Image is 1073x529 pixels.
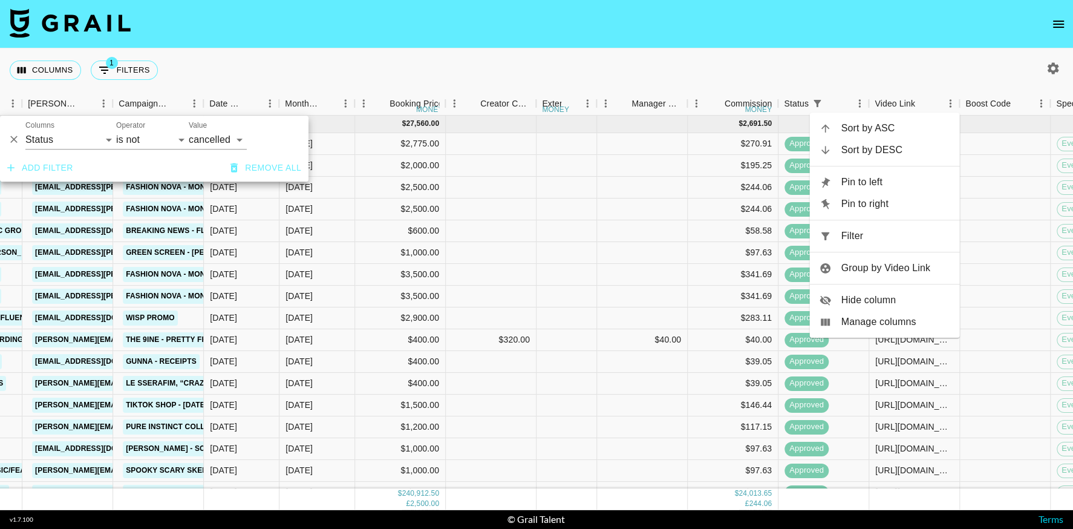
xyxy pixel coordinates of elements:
button: Delete [5,131,23,149]
a: [PERSON_NAME] - Sonido [123,441,227,456]
div: $400.00 [355,351,446,373]
a: Fashion Nova - Month 3/6 [123,267,230,282]
div: $3,500.00 [355,286,446,307]
button: Menu [445,94,463,113]
div: $39.05 [688,373,778,395]
a: Fashion Nova - Month 2/6 [123,289,230,304]
div: $97.63 [688,242,778,264]
a: [EMAIL_ADDRESS][DOMAIN_NAME] [32,223,168,238]
div: $1,000.00 [355,460,446,482]
a: [PERSON_NAME][EMAIL_ADDRESS][DOMAIN_NAME] [32,376,229,391]
a: [EMAIL_ADDRESS][PERSON_NAME][DOMAIN_NAME] [32,180,229,195]
div: https://www.tiktok.com/@thegreats_/video/7415694854732156190?_t=8pnxm4csZSQ&_r=1 [875,421,953,433]
a: [EMAIL_ADDRESS][DOMAIN_NAME] [32,354,168,369]
a: [EMAIL_ADDRESS][DOMAIN_NAME] [32,485,168,500]
button: Sort [1011,95,1028,112]
div: v 1.7.100 [10,516,33,524]
div: Month Due [285,92,319,116]
div: Booker [22,92,113,116]
div: © Grail Talent [507,513,565,525]
a: Gunna - Receipts [123,354,200,369]
div: Sep '24 [285,268,313,280]
div: £ [406,499,410,509]
button: Menu [4,94,22,113]
div: 19/09/2024 [210,399,237,411]
div: money [542,106,569,113]
div: £ [745,499,749,509]
label: Columns [25,120,54,130]
div: Sep '24 [285,377,313,389]
div: $97.63 [688,460,778,482]
span: Sort by ASC [841,121,950,136]
div: [PERSON_NAME] [28,92,77,116]
div: Campaign (Type) [119,92,168,116]
div: 18/09/2024 [210,268,237,280]
button: Sort [168,95,185,112]
div: 25/08/2024 [210,290,237,302]
span: approved [784,465,829,476]
div: https://www.tiktok.com/@sabadabadoodle/video/7413105500285308166?lang=en [875,377,953,389]
div: $39.05 [688,351,778,373]
label: Operator [116,120,145,130]
span: approved [784,487,829,498]
div: $1,500.00 [355,395,446,416]
span: Pin to right [841,197,950,211]
div: 12/09/2024 [210,464,237,476]
div: Video Link [869,92,959,116]
a: LE SSERAFIM, “Crazy [123,376,212,391]
div: $600.00 [355,220,446,242]
div: $ [739,119,743,129]
div: 11/09/2024 [210,333,237,346]
button: Select columns [10,61,81,80]
div: $2,500.00 [355,199,446,220]
span: approved [784,247,829,258]
a: [EMAIL_ADDRESS][PERSON_NAME][DOMAIN_NAME] [32,289,229,304]
div: $58.58 [688,220,778,242]
button: Menu [185,94,203,113]
button: Menu [941,94,959,113]
div: Sep '24 [285,486,313,498]
div: Sep '24 [285,464,313,476]
div: money [416,106,443,113]
span: approved [784,312,829,324]
div: Status [778,92,869,116]
div: https://www.tiktok.com/@suave.2k/video/7418992007860817194?_t=8q36LeOc0NC&_r=1 [875,399,953,411]
div: $400.00 [355,329,446,351]
button: Menu [261,94,279,113]
button: Add filter [2,157,78,179]
a: [EMAIL_ADDRESS][DOMAIN_NAME] [32,441,168,456]
label: Value [189,120,207,130]
div: Boost Code [965,92,1011,116]
div: $2,000.00 [355,155,446,177]
button: Menu [850,94,869,113]
span: Manage columns [841,315,950,329]
a: Breaking News - flowerovlove [123,223,262,238]
a: TikTok Shop - [DATE] *Time Sensitive* [123,398,277,413]
div: Sep '24 [285,399,313,411]
div: $2,775.00 [355,133,446,155]
div: Sep '24 [285,181,313,193]
div: Creator Commmission Override [480,92,530,116]
a: [EMAIL_ADDRESS][PERSON_NAME][DOMAIN_NAME] [32,267,229,282]
div: Sep '24 [285,203,313,215]
span: approved [784,378,829,389]
a: [PERSON_NAME][EMAIL_ADDRESS][DOMAIN_NAME] [32,398,229,413]
button: Menu [336,94,354,113]
span: Filter [841,229,950,243]
div: 10/09/2024 [210,442,237,455]
div: Date Created [203,92,279,116]
span: approved [784,399,829,411]
button: Menu [354,94,373,113]
div: 24,013.65 [739,488,772,499]
div: 2,500.00 [410,499,439,509]
div: 21/08/2024 [210,377,237,389]
button: Show filters [809,95,826,112]
div: Boost Code [959,92,1050,116]
div: $ [398,488,402,499]
span: approved [784,291,829,302]
div: $97.63 [688,438,778,460]
div: $283.11 [688,307,778,329]
span: approved [784,443,829,455]
div: Sep '24 [285,333,313,346]
div: $244.06 [688,177,778,199]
